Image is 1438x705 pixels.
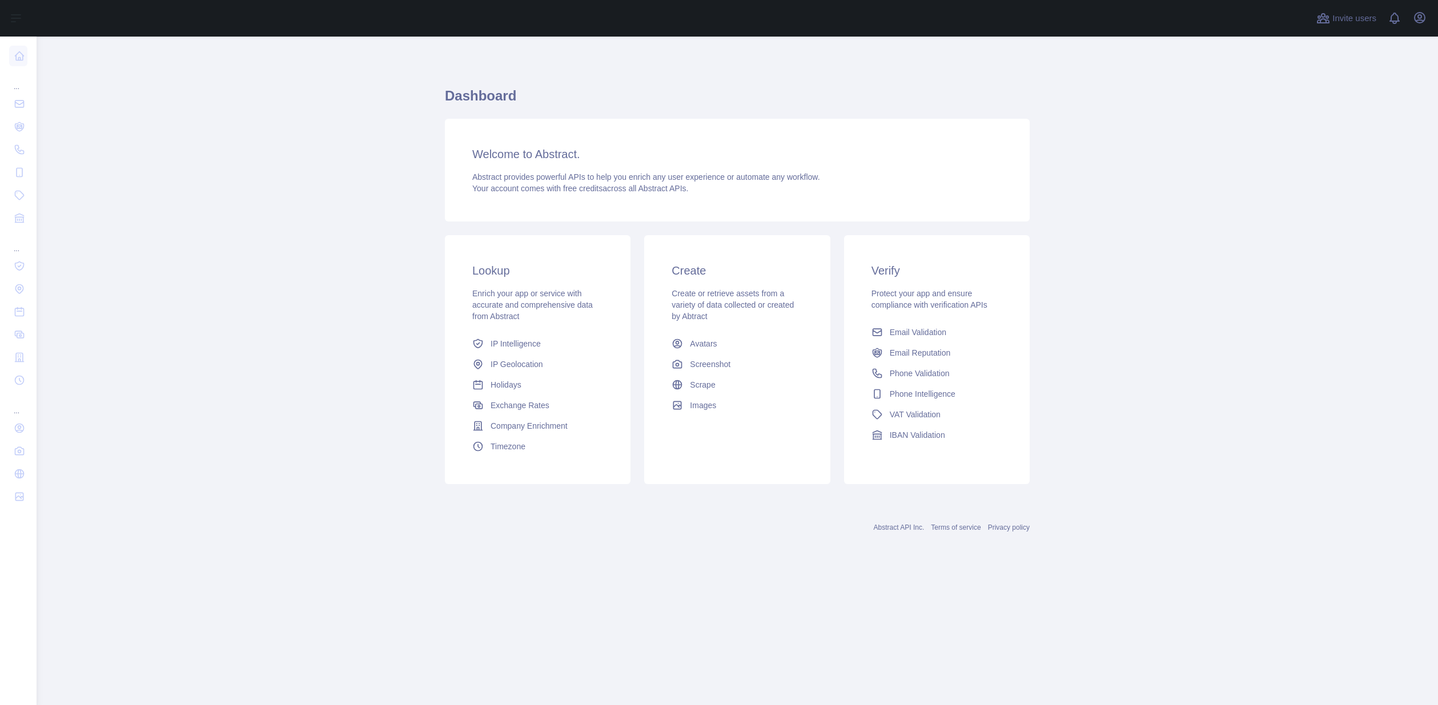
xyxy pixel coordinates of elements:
[890,429,945,441] span: IBAN Validation
[9,231,27,253] div: ...
[890,409,941,420] span: VAT Validation
[9,69,27,91] div: ...
[690,338,717,349] span: Avatars
[871,263,1002,279] h3: Verify
[690,358,730,370] span: Screenshot
[468,416,608,436] a: Company Enrichment
[867,322,1007,343] a: Email Validation
[667,395,807,416] a: Images
[874,523,925,531] a: Abstract API Inc.
[472,289,593,321] span: Enrich your app or service with accurate and comprehensive data from Abstract
[867,343,1007,363] a: Email Reputation
[9,393,27,416] div: ...
[890,368,950,379] span: Phone Validation
[690,379,715,390] span: Scrape
[672,289,794,321] span: Create or retrieve assets from a variety of data collected or created by Abtract
[1314,9,1379,27] button: Invite users
[491,441,525,452] span: Timezone
[468,395,608,416] a: Exchange Rates
[491,358,543,370] span: IP Geolocation
[871,289,987,309] span: Protect your app and ensure compliance with verification APIs
[867,425,1007,445] a: IBAN Validation
[472,172,820,182] span: Abstract provides powerful APIs to help you enrich any user experience or automate any workflow.
[491,420,568,432] span: Company Enrichment
[867,363,1007,384] a: Phone Validation
[563,184,602,193] span: free credits
[690,400,716,411] span: Images
[472,146,1002,162] h3: Welcome to Abstract.
[667,354,807,374] a: Screenshot
[468,333,608,354] a: IP Intelligence
[491,338,541,349] span: IP Intelligence
[1332,12,1376,25] span: Invite users
[890,327,946,338] span: Email Validation
[491,400,549,411] span: Exchange Rates
[931,523,981,531] a: Terms of service
[468,436,608,457] a: Timezone
[667,374,807,395] a: Scrape
[472,184,688,193] span: Your account comes with across all Abstract APIs.
[988,523,1030,531] a: Privacy policy
[468,354,608,374] a: IP Geolocation
[468,374,608,395] a: Holidays
[445,87,1030,114] h1: Dashboard
[890,347,951,358] span: Email Reputation
[672,263,802,279] h3: Create
[491,379,521,390] span: Holidays
[867,404,1007,425] a: VAT Validation
[890,388,955,400] span: Phone Intelligence
[667,333,807,354] a: Avatars
[472,263,603,279] h3: Lookup
[867,384,1007,404] a: Phone Intelligence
